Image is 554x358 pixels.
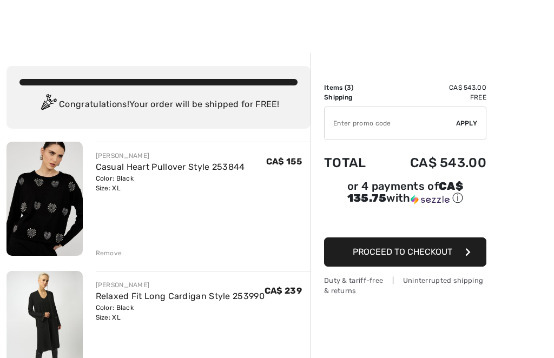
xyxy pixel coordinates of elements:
a: Casual Heart Pullover Style 253844 [96,162,245,172]
span: Apply [456,118,478,128]
div: Congratulations! Your order will be shipped for FREE! [19,94,298,116]
img: Congratulation2.svg [37,94,59,116]
td: Shipping [324,92,381,102]
div: Remove [96,248,122,258]
span: 3 [347,84,351,91]
td: Items ( ) [324,83,381,92]
div: Duty & tariff-free | Uninterrupted shipping & returns [324,275,486,296]
input: Promo code [325,107,456,140]
div: or 4 payments of with [324,181,486,205]
img: Casual Heart Pullover Style 253844 [6,142,83,256]
a: Relaxed Fit Long Cardigan Style 253990 [96,291,265,301]
span: Proceed to Checkout [353,247,452,257]
span: CA$ 135.75 [347,180,463,204]
div: [PERSON_NAME] [96,280,265,290]
td: CA$ 543.00 [381,83,486,92]
div: Color: Black Size: XL [96,174,245,193]
div: or 4 payments ofCA$ 135.75withSezzle Click to learn more about Sezzle [324,181,486,209]
iframe: PayPal-paypal [324,209,486,234]
button: Proceed to Checkout [324,237,486,267]
td: Free [381,92,486,102]
span: CA$ 155 [266,156,302,167]
img: Sezzle [411,195,450,204]
td: CA$ 543.00 [381,144,486,181]
span: CA$ 239 [265,286,302,296]
div: Color: Black Size: XL [96,303,265,322]
td: Total [324,144,381,181]
div: [PERSON_NAME] [96,151,245,161]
